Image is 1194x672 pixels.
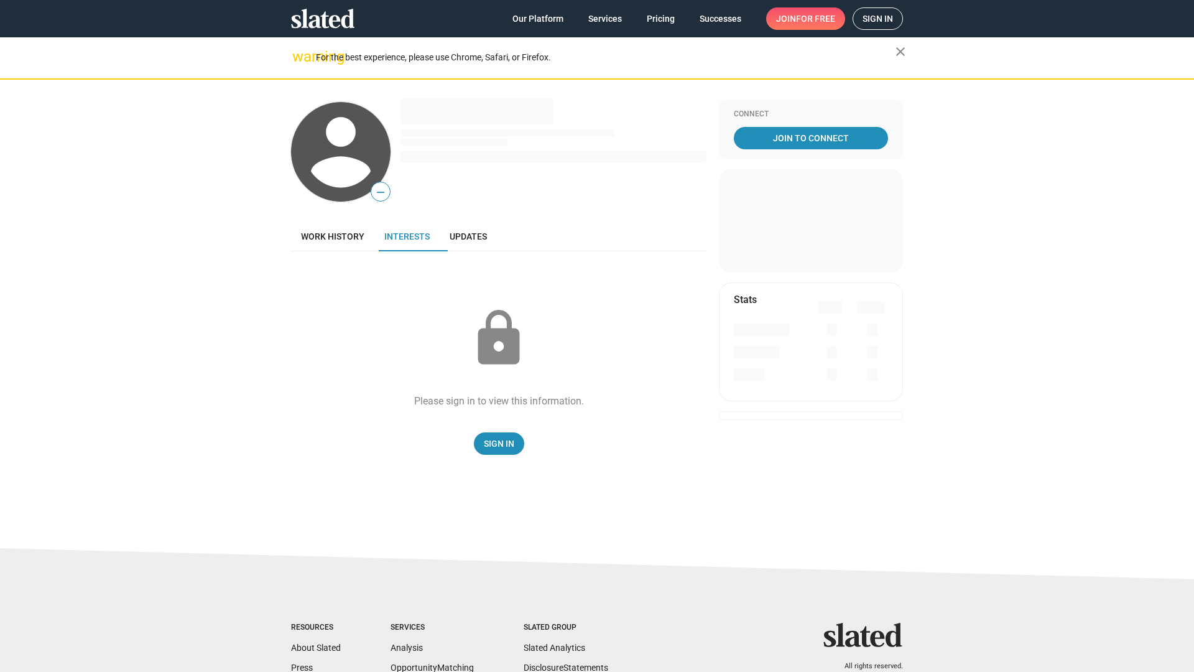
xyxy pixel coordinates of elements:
[474,432,524,455] a: Sign In
[414,394,584,408] div: Please sign in to view this information.
[512,7,563,30] span: Our Platform
[391,643,423,653] a: Analysis
[440,222,497,251] a: Updates
[502,7,573,30] a: Our Platform
[700,7,741,30] span: Successes
[734,110,888,119] div: Connect
[484,432,514,455] span: Sign In
[734,127,888,149] a: Join To Connect
[637,7,685,30] a: Pricing
[316,49,895,66] div: For the best experience, please use Chrome, Safari, or Firefox.
[588,7,622,30] span: Services
[524,623,608,633] div: Slated Group
[776,7,835,30] span: Join
[468,307,530,370] mat-icon: lock
[524,643,585,653] a: Slated Analytics
[301,231,364,241] span: Work history
[853,7,903,30] a: Sign in
[291,222,374,251] a: Work history
[578,7,632,30] a: Services
[450,231,487,241] span: Updates
[893,44,908,59] mat-icon: close
[734,293,757,306] mat-card-title: Stats
[863,8,893,29] span: Sign in
[384,231,430,241] span: Interests
[766,7,845,30] a: Joinfor free
[736,127,886,149] span: Join To Connect
[690,7,751,30] a: Successes
[292,49,307,64] mat-icon: warning
[291,623,341,633] div: Resources
[391,623,474,633] div: Services
[647,7,675,30] span: Pricing
[291,643,341,653] a: About Slated
[796,7,835,30] span: for free
[374,222,440,251] a: Interests
[371,184,390,200] span: —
